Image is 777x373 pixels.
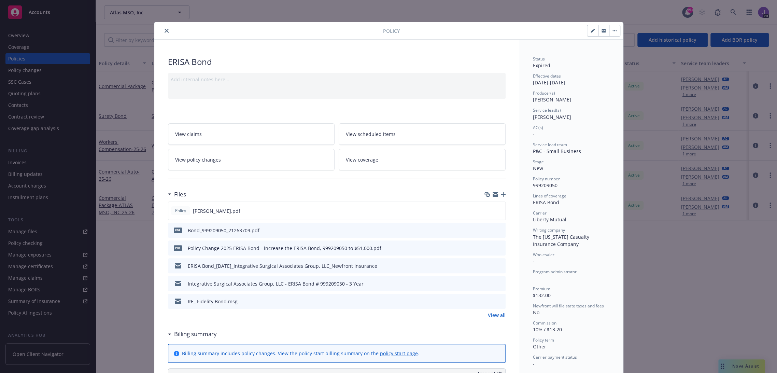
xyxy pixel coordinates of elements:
span: Carrier [533,210,547,216]
div: Integrative Surgical Associates Group, LLC - ERISA Bond # 999209050 - 3 Year [188,280,364,287]
span: Other [533,343,546,350]
span: The [US_STATE] Casualty Insurance Company [533,234,591,247]
span: [PERSON_NAME] [533,114,571,120]
button: preview file [496,207,503,215]
span: Policy number [533,176,560,182]
span: pdf [174,227,182,233]
div: ERISA Bond_[DATE]_Integrative Surgical Associates Group, LLC_Newfront Insurance [188,262,377,270]
a: View coverage [339,149,506,170]
a: View all [488,312,506,319]
span: P&C - Small Business [533,148,581,154]
span: - [533,258,535,264]
div: RE_ Fidelity Bond.msg [188,298,238,305]
button: preview file [497,298,503,305]
button: download file [486,245,491,252]
span: Program administrator [533,269,577,275]
span: Service lead(s) [533,107,561,113]
a: policy start page [380,350,418,357]
button: preview file [497,227,503,234]
span: Policy [174,208,187,214]
a: View policy changes [168,149,335,170]
div: Policy Change 2025 ERISA Bond - increase the ERISA Bond, 999209050 to $51,000.pdf [188,245,381,252]
span: [PERSON_NAME] [533,96,571,103]
span: Expired [533,62,550,69]
div: Bond_999209050_21263709.pdf [188,227,259,234]
span: - [533,275,535,281]
div: ERISA Bond [533,199,609,206]
button: download file [486,227,491,234]
span: Status [533,56,545,62]
div: [DATE] - [DATE] [533,73,609,86]
span: View scheduled items [346,130,396,138]
div: ERISA Bond [168,56,506,68]
span: Stage [533,159,544,165]
span: View claims [175,130,202,138]
span: pdf [174,245,182,250]
div: Billing summary [168,330,217,339]
span: Liberty Mutual [533,216,566,223]
span: Premium [533,286,550,292]
div: Files [168,190,186,199]
a: View claims [168,123,335,145]
span: Commission [533,320,556,326]
span: Producer(s) [533,90,555,96]
span: Wholesaler [533,252,554,258]
span: - [533,131,535,137]
span: Newfront will file state taxes and fees [533,303,604,309]
span: AC(s) [533,125,543,130]
a: View scheduled items [339,123,506,145]
span: [PERSON_NAME].pdf [193,207,240,215]
span: View policy changes [175,156,221,163]
span: Carrier payment status [533,354,577,360]
span: 999209050 [533,182,557,189]
span: $132.00 [533,292,551,299]
button: preview file [497,262,503,270]
button: download file [486,298,491,305]
button: preview file [497,245,503,252]
button: download file [485,207,491,215]
span: Lines of coverage [533,193,566,199]
span: View coverage [346,156,378,163]
span: - [533,361,535,367]
span: Service lead team [533,142,567,148]
span: 10% / $13.20 [533,326,562,333]
span: New [533,165,543,171]
div: Billing summary includes policy changes. View the policy start billing summary on the . [182,350,419,357]
span: Policy term [533,337,554,343]
h3: Files [174,190,186,199]
span: Policy [383,27,400,34]
h3: Billing summary [174,330,217,339]
button: download file [486,280,491,287]
span: Writing company [533,227,565,233]
button: download file [486,262,491,270]
button: close [163,27,171,35]
div: Add internal notes here... [171,76,503,83]
span: Effective dates [533,73,561,79]
button: preview file [497,280,503,287]
span: No [533,309,539,316]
